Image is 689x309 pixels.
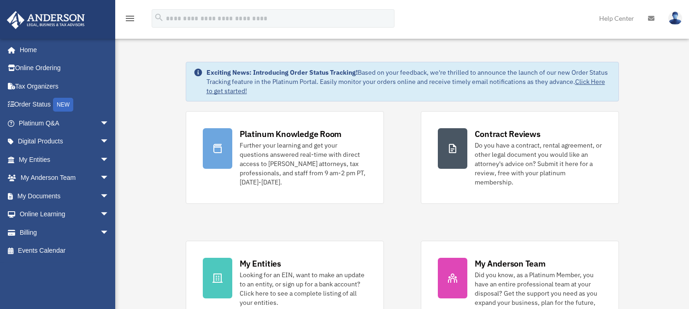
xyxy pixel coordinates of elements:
a: Home [6,41,118,59]
span: arrow_drop_down [100,169,118,188]
div: My Entities [240,258,281,269]
a: Online Learningarrow_drop_down [6,205,123,224]
span: arrow_drop_down [100,114,118,133]
a: menu [124,16,135,24]
a: Online Ordering [6,59,123,77]
div: Further your learning and get your questions answered real-time with direct access to [PERSON_NAM... [240,141,367,187]
strong: Exciting News: Introducing Order Status Tracking! [206,68,358,77]
a: Platinum Q&Aarrow_drop_down [6,114,123,132]
span: arrow_drop_down [100,150,118,169]
img: User Pic [668,12,682,25]
i: menu [124,13,135,24]
a: Events Calendar [6,242,123,260]
a: Tax Organizers [6,77,123,95]
div: Platinum Knowledge Room [240,128,342,140]
a: Platinum Knowledge Room Further your learning and get your questions answered real-time with dire... [186,111,384,204]
div: Based on your feedback, we're thrilled to announce the launch of our new Order Status Tracking fe... [206,68,611,95]
a: Order StatusNEW [6,95,123,114]
div: Do you have a contract, rental agreement, or other legal document you would like an attorney's ad... [475,141,602,187]
a: Click Here to get started! [206,77,605,95]
a: Digital Productsarrow_drop_down [6,132,123,151]
a: My Anderson Teamarrow_drop_down [6,169,123,187]
span: arrow_drop_down [100,205,118,224]
span: arrow_drop_down [100,223,118,242]
img: Anderson Advisors Platinum Portal [4,11,88,29]
i: search [154,12,164,23]
div: Looking for an EIN, want to make an update to an entity, or sign up for a bank account? Click her... [240,270,367,307]
a: Billingarrow_drop_down [6,223,123,242]
span: arrow_drop_down [100,187,118,206]
div: My Anderson Team [475,258,546,269]
div: Contract Reviews [475,128,541,140]
div: NEW [53,98,73,112]
span: arrow_drop_down [100,132,118,151]
a: Contract Reviews Do you have a contract, rental agreement, or other legal document you would like... [421,111,619,204]
a: My Entitiesarrow_drop_down [6,150,123,169]
a: My Documentsarrow_drop_down [6,187,123,205]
